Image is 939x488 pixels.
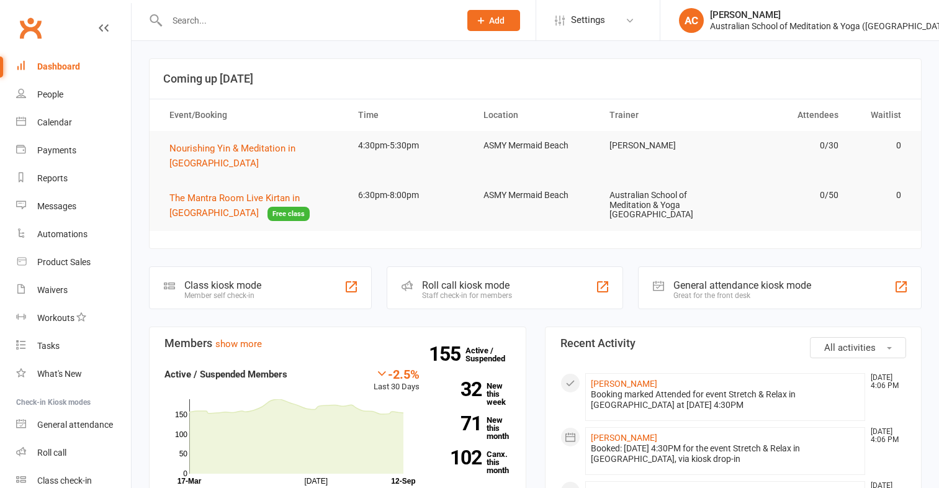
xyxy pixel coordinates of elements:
[16,192,131,220] a: Messages
[374,367,420,394] div: Last 30 Days
[850,181,912,210] td: 0
[267,207,310,221] span: Free class
[16,332,131,360] a: Tasks
[164,337,511,350] h3: Members
[163,12,451,29] input: Search...
[472,99,598,131] th: Location
[16,248,131,276] a: Product Sales
[724,181,850,210] td: 0/50
[16,53,131,81] a: Dashboard
[489,16,505,25] span: Add
[16,439,131,467] a: Roll call
[472,181,598,210] td: ASMY Mermaid Beach
[591,379,657,389] a: [PERSON_NAME]
[16,165,131,192] a: Reports
[810,337,906,358] button: All activities
[347,99,473,131] th: Time
[37,341,60,351] div: Tasks
[16,109,131,137] a: Calendar
[438,382,511,406] a: 32New this week
[15,12,46,43] a: Clubworx
[169,191,336,221] button: The Mantra Room Live Kirtan in [GEOGRAPHIC_DATA]Free class
[37,61,80,71] div: Dashboard
[724,99,850,131] th: Attendees
[16,276,131,304] a: Waivers
[215,338,262,350] a: show more
[724,131,850,160] td: 0/30
[37,420,113,430] div: General attendance
[438,450,511,474] a: 102Canx. this month
[16,220,131,248] a: Automations
[37,201,76,211] div: Messages
[347,131,473,160] td: 4:30pm-5:30pm
[467,10,520,31] button: Add
[37,285,68,295] div: Waivers
[169,141,336,171] button: Nourishing Yin & Meditation in [GEOGRAPHIC_DATA]
[598,131,724,160] td: [PERSON_NAME]
[422,279,512,291] div: Roll call kiosk mode
[37,448,66,458] div: Roll call
[37,257,91,267] div: Product Sales
[422,291,512,300] div: Staff check-in for members
[169,143,295,169] span: Nourishing Yin & Meditation in [GEOGRAPHIC_DATA]
[37,173,68,183] div: Reports
[16,304,131,332] a: Workouts
[865,374,905,390] time: [DATE] 4:06 PM
[598,99,724,131] th: Trainer
[591,443,860,464] div: Booked: [DATE] 4:30PM for the event Stretch & Relax in [GEOGRAPHIC_DATA], via kiosk drop-in
[16,411,131,439] a: General attendance kiosk mode
[164,369,287,380] strong: Active / Suspended Members
[429,345,465,363] strong: 155
[37,476,92,486] div: Class check-in
[163,73,907,85] h3: Coming up [DATE]
[560,337,907,350] h3: Recent Activity
[438,448,482,467] strong: 102
[169,192,300,219] span: The Mantra Room Live Kirtan in [GEOGRAPHIC_DATA]
[472,131,598,160] td: ASMY Mermaid Beach
[465,337,520,372] a: 155Active / Suspended
[347,181,473,210] td: 6:30pm-8:00pm
[438,380,482,399] strong: 32
[184,279,261,291] div: Class kiosk mode
[438,414,482,433] strong: 71
[865,428,905,444] time: [DATE] 4:06 PM
[16,137,131,165] a: Payments
[850,131,912,160] td: 0
[37,145,76,155] div: Payments
[16,81,131,109] a: People
[37,313,74,323] div: Workouts
[679,8,704,33] div: AC
[184,291,261,300] div: Member self check-in
[673,291,811,300] div: Great for the front desk
[37,229,88,239] div: Automations
[16,360,131,388] a: What's New
[37,89,63,99] div: People
[37,369,82,379] div: What's New
[673,279,811,291] div: General attendance kiosk mode
[374,367,420,381] div: -2.5%
[591,433,657,443] a: [PERSON_NAME]
[591,389,860,410] div: Booking marked Attended for event Stretch & Relax in [GEOGRAPHIC_DATA] at [DATE] 4:30PM
[37,117,72,127] div: Calendar
[158,99,347,131] th: Event/Booking
[571,6,605,34] span: Settings
[598,181,724,229] td: Australian School of Meditation & Yoga [GEOGRAPHIC_DATA]
[438,416,511,440] a: 71New this month
[850,99,912,131] th: Waitlist
[824,342,876,353] span: All activities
